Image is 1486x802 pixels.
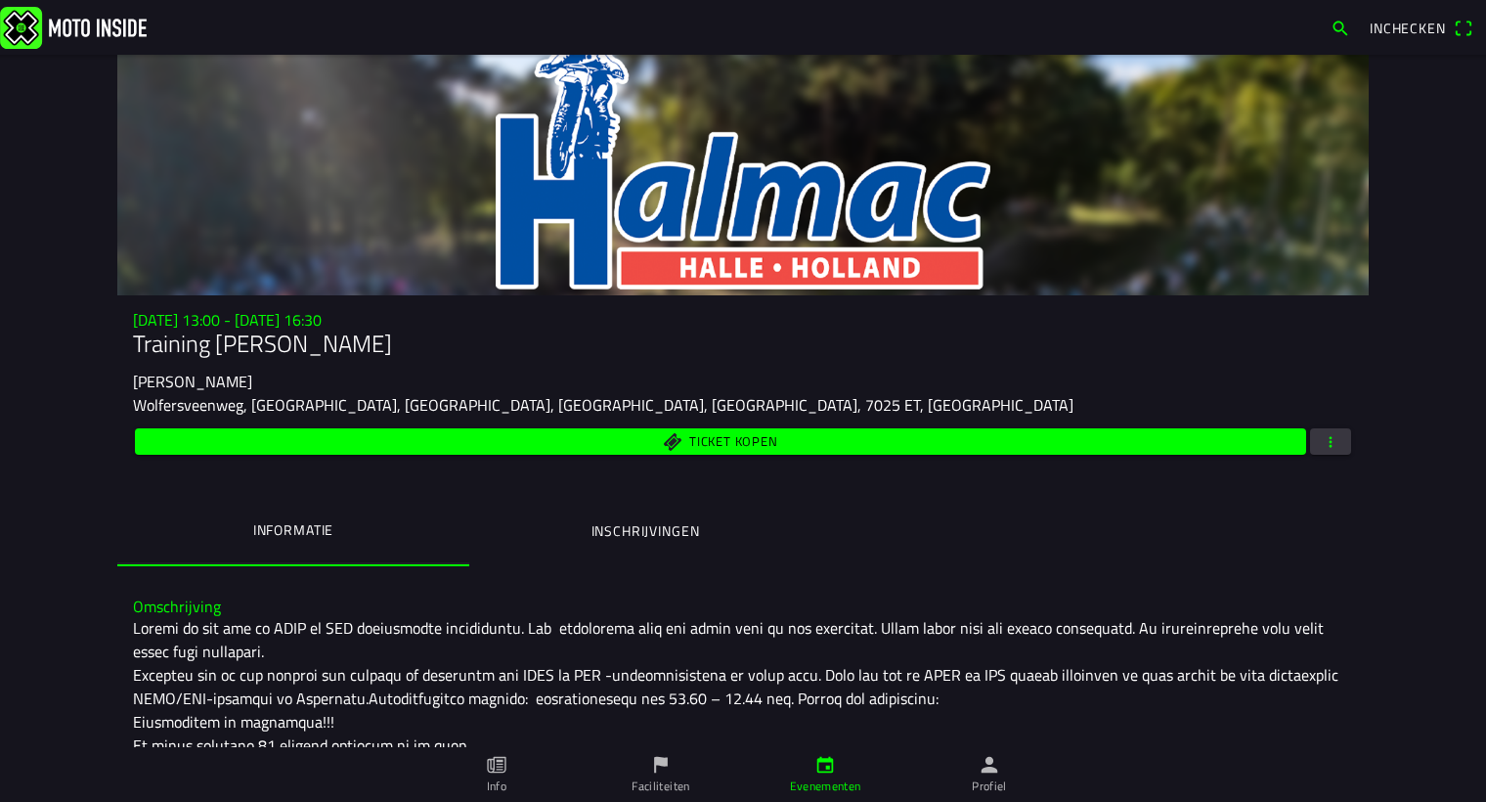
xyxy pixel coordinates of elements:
ion-label: Inschrijvingen [591,520,700,542]
a: search [1321,11,1360,44]
a: Incheckenqr scanner [1360,11,1482,44]
ion-label: Faciliteiten [632,778,689,795]
ion-icon: flag [650,754,672,776]
span: Inchecken [1370,18,1446,38]
ion-icon: calendar [814,754,836,776]
ion-label: Evenementen [790,778,861,795]
ion-label: Informatie [253,519,333,541]
ion-icon: paper [486,754,507,776]
ion-text: Wolfersveenweg, [GEOGRAPHIC_DATA], [GEOGRAPHIC_DATA], [GEOGRAPHIC_DATA], [GEOGRAPHIC_DATA], 7025 ... [133,393,1073,417]
ion-text: [PERSON_NAME] [133,370,252,393]
ion-icon: person [979,754,1000,776]
h1: Training [PERSON_NAME] [133,330,1353,358]
ion-label: Profiel [972,778,1007,795]
ion-label: Info [487,778,506,795]
h3: Omschrijving [133,598,1353,616]
span: Ticket kopen [689,435,777,448]
h3: [DATE] 13:00 - [DATE] 16:30 [133,311,1353,330]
